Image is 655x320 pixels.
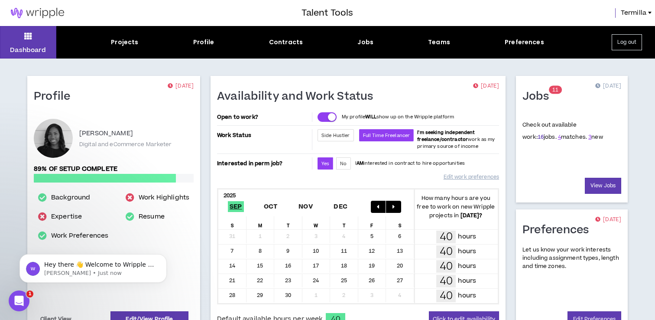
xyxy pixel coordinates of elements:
span: Dec [332,201,349,212]
strong: AM [357,160,363,167]
iframe: Intercom live chat [9,291,29,311]
b: I'm seeking independent freelance/contractor [417,129,475,143]
p: [DATE] [168,82,194,91]
p: Work Status [217,129,310,141]
h1: Preferences [522,223,596,237]
div: Termilla W. [34,119,73,158]
div: T [330,216,358,229]
p: hours [458,276,476,286]
b: [DATE] ? [460,212,483,219]
h1: Profile [34,90,77,104]
div: Profile [193,38,214,47]
sup: 11 [549,86,562,94]
a: Expertise [51,212,82,222]
span: 1 [26,291,33,297]
a: Resume [139,212,165,222]
span: 1 [555,86,558,94]
div: S [218,216,246,229]
div: Preferences [505,38,544,47]
p: Interested in perm job? [217,157,310,170]
h3: Talent Tools [302,7,353,20]
iframe: Intercom notifications message [6,236,180,297]
div: M [246,216,275,229]
span: Side Hustler [321,132,350,139]
p: Digital and eCommerce Marketer [79,140,172,148]
p: Check out available work: [522,121,603,141]
p: [PERSON_NAME] [79,128,133,139]
span: Nov [297,201,315,212]
p: [DATE] [595,82,621,91]
span: No [340,160,347,167]
p: [DATE] [473,82,499,91]
span: matches. [558,133,587,141]
p: hours [458,261,476,271]
b: 2025 [224,192,236,199]
span: Yes [321,160,329,167]
div: Jobs [357,38,373,47]
a: 3 [588,133,591,141]
p: hours [458,291,476,300]
a: 16 [538,133,544,141]
strong: WILL [365,114,376,120]
div: Teams [428,38,450,47]
p: hours [458,232,476,242]
h1: Availability and Work Status [217,90,380,104]
p: Open to work? [217,114,310,121]
div: F [358,216,386,229]
span: work as my primary source of income [417,129,495,150]
p: My profile show up on the Wripple platform [342,114,454,121]
a: Edit work preferences [444,170,499,185]
div: T [274,216,302,229]
span: 1 [552,86,555,94]
a: Work Highlights [139,193,189,203]
span: Termilla [621,8,646,18]
a: 4 [558,133,561,141]
span: Sep [228,201,244,212]
div: Projects [111,38,138,47]
span: Oct [262,201,279,212]
div: W [302,216,331,229]
a: Background [51,193,90,203]
a: View Jobs [585,178,621,194]
p: [DATE] [595,216,621,224]
p: hours [458,247,476,256]
p: 89% of setup complete [34,164,194,174]
p: I interested in contract to hire opportunities [355,160,465,167]
a: Work Preferences [51,231,108,241]
span: new [588,133,603,141]
p: How many hours are you free to work on new Wripple projects in [414,194,498,220]
p: Dashboard [10,46,46,55]
span: jobs. [538,133,557,141]
button: Log out [612,34,642,50]
h1: Jobs [522,90,555,104]
p: Let us know your work interests including assignment types, length and time zones. [522,246,621,271]
div: S [386,216,414,229]
div: Contracts [269,38,303,47]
